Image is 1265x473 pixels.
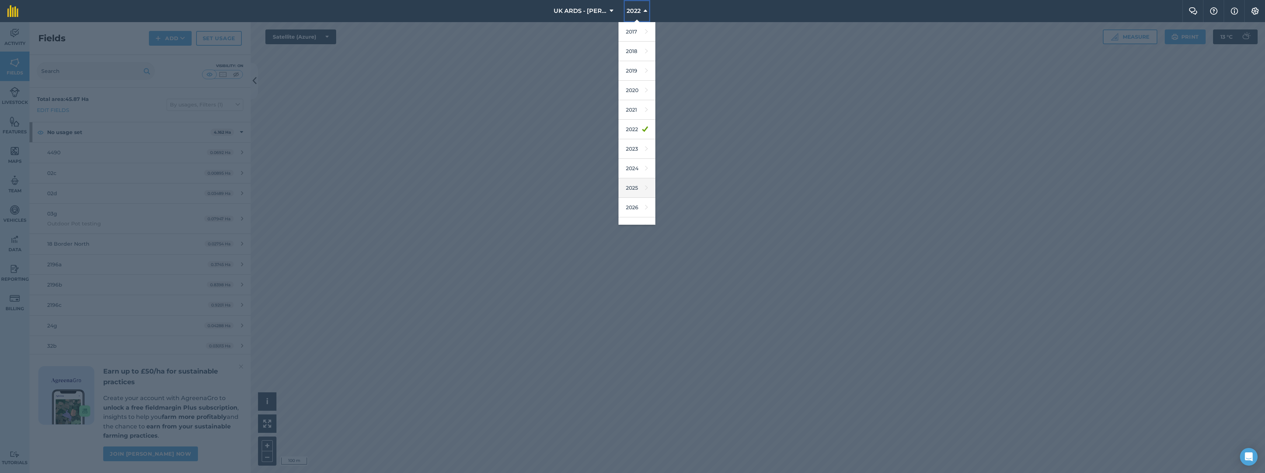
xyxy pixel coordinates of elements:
a: 2020 [618,81,655,100]
img: Two speech bubbles overlapping with the left bubble in the forefront [1189,7,1198,15]
a: 2018 [618,42,655,61]
span: UK ARDS - [PERSON_NAME] [554,7,607,15]
a: 2021 [618,100,655,120]
span: 2022 [627,7,641,15]
img: A question mark icon [1209,7,1218,15]
img: A cog icon [1251,7,1259,15]
img: svg+xml;base64,PHN2ZyB4bWxucz0iaHR0cDovL3d3dy53My5vcmcvMjAwMC9zdmciIHdpZHRoPSIxNyIgaGVpZ2h0PSIxNy... [1231,7,1238,15]
img: fieldmargin Logo [7,5,18,17]
a: 2022 [618,120,655,139]
a: 2026 [618,198,655,217]
a: 2025 [618,178,655,198]
a: 2023 [618,139,655,159]
div: Open Intercom Messenger [1240,448,1258,466]
a: 2024 [618,159,655,178]
a: 2017 [618,22,655,42]
a: 2027 [618,217,655,237]
a: 2019 [618,61,655,81]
